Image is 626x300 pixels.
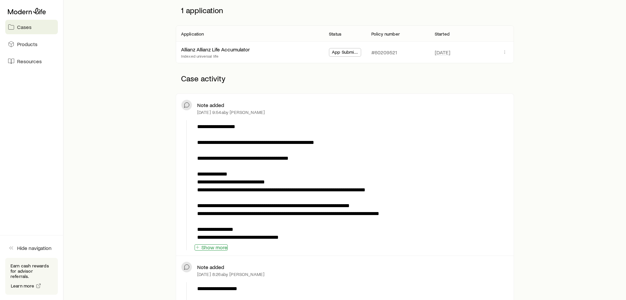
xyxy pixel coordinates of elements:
p: Case activity [176,68,514,88]
span: App Submitted [332,49,358,56]
p: 1 application [176,0,514,20]
span: Learn more [11,284,35,288]
a: Products [5,37,58,51]
span: Hide navigation [17,245,52,251]
p: [DATE] 9:54a by [PERSON_NAME] [197,110,265,115]
a: Resources [5,54,58,68]
p: Application [181,31,204,37]
p: Status [329,31,341,37]
p: Started [435,31,450,37]
p: [DATE] 8:26a by [PERSON_NAME] [197,272,265,277]
p: Earn cash rewards for advisor referrals. [11,263,53,279]
span: Cases [17,24,32,30]
a: Allianz Allianz Life Accumulator [181,46,250,52]
button: Show more [195,244,228,251]
p: Note added [197,264,224,270]
span: Resources [17,58,42,65]
p: Indexed universal life [181,53,250,59]
p: Policy number [371,31,400,37]
a: Cases [5,20,58,34]
p: #60209521 [371,49,397,56]
p: Note added [197,102,224,108]
div: Allianz Allianz Life Accumulator [181,46,250,53]
button: Hide navigation [5,241,58,255]
span: [DATE] [435,49,450,56]
div: Earn cash rewards for advisor referrals.Learn more [5,258,58,295]
span: Products [17,41,37,47]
